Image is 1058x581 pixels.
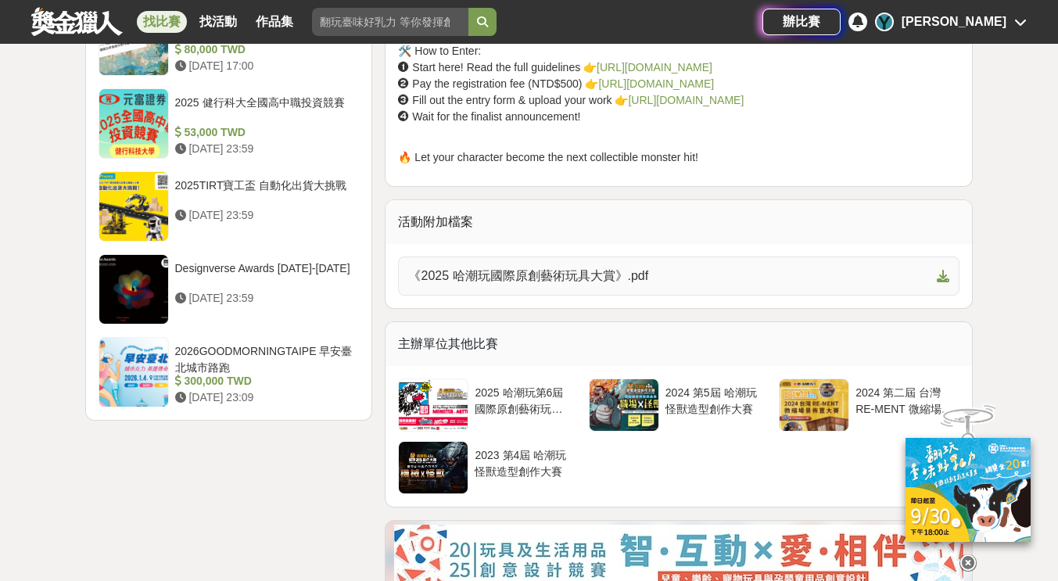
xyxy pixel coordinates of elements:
[589,378,769,432] a: 2024 第5屆 哈潮玩 怪獸造型創作大賽
[475,385,572,414] div: 2025 哈潮玩第6屆 國際原創藝術玩具大賞
[475,447,572,477] div: 2023 第4屆 哈潮玩 怪獸造型創作大賽
[906,426,1031,530] img: c171a689-fb2c-43c6-a33c-e56b1f4b2190.jpg
[175,41,353,58] div: 80,000 TWD
[175,141,353,157] div: [DATE] 23:59
[99,254,360,325] a: Designverse Awards [DATE]-[DATE] [DATE] 23:59
[628,94,744,106] a: [URL][DOMAIN_NAME]
[597,61,712,74] a: [URL][DOMAIN_NAME]
[175,207,353,224] div: [DATE] 23:59
[665,385,763,414] div: 2024 第5屆 哈潮玩 怪獸造型創作大賽
[99,171,360,242] a: 2025TIRT寶工盃 自動化出貨大挑戰 [DATE] 23:59
[249,11,299,33] a: 作品集
[175,290,353,307] div: [DATE] 23:59
[312,8,468,36] input: 翻玩臺味好乳力 等你發揮創意！
[398,378,579,432] a: 2025 哈潮玩第6屆 國際原創藝術玩具大賞
[408,267,931,285] span: 《2025 哈潮玩國際原創藝術玩具大賞》.pdf
[779,378,959,432] a: 2024 第二屆 台灣 RE-MENT 微縮場景 佈置大賽
[398,43,959,125] p: 🛠️ How to Enter: ➊ Start here! Read the full guidelines 👉 ➋ Pay the registration fee (NTD$500) 👉 ...
[902,13,1006,31] div: [PERSON_NAME]
[398,256,959,296] a: 《2025 哈潮玩國際原創藝術玩具大賞》.pdf
[175,124,353,141] div: 53,000 TWD
[175,373,353,389] div: 300,000 TWD
[175,95,353,124] div: 2025 健行科大全國高中職投資競賽
[175,260,353,290] div: Designverse Awards [DATE]-[DATE]
[175,389,353,406] div: [DATE] 23:09
[598,77,714,90] a: [URL][DOMAIN_NAME]
[855,385,953,414] div: 2024 第二屆 台灣 RE-MENT 微縮場景 佈置大賽
[193,11,243,33] a: 找活動
[137,11,187,33] a: 找比賽
[175,58,353,74] div: [DATE] 17:00
[386,322,972,366] div: 主辦單位其他比賽
[175,178,353,207] div: 2025TIRT寶工盃 自動化出貨大挑戰
[386,200,972,244] div: 活動附加檔案
[99,337,360,407] a: 2026GOODMORNINGTAIPE 早安臺北城市路跑 300,000 TWD [DATE] 23:09
[762,9,841,35] a: 辦比賽
[99,88,360,159] a: 2025 健行科大全國高中職投資競賽 53,000 TWD [DATE] 23:59
[875,13,894,31] div: Y
[175,343,353,373] div: 2026GOODMORNINGTAIPE 早安臺北城市路跑
[398,133,959,166] p: 🔥 Let your character become the next collectible monster hit!
[398,441,579,494] a: 2023 第4屆 哈潮玩 怪獸造型創作大賽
